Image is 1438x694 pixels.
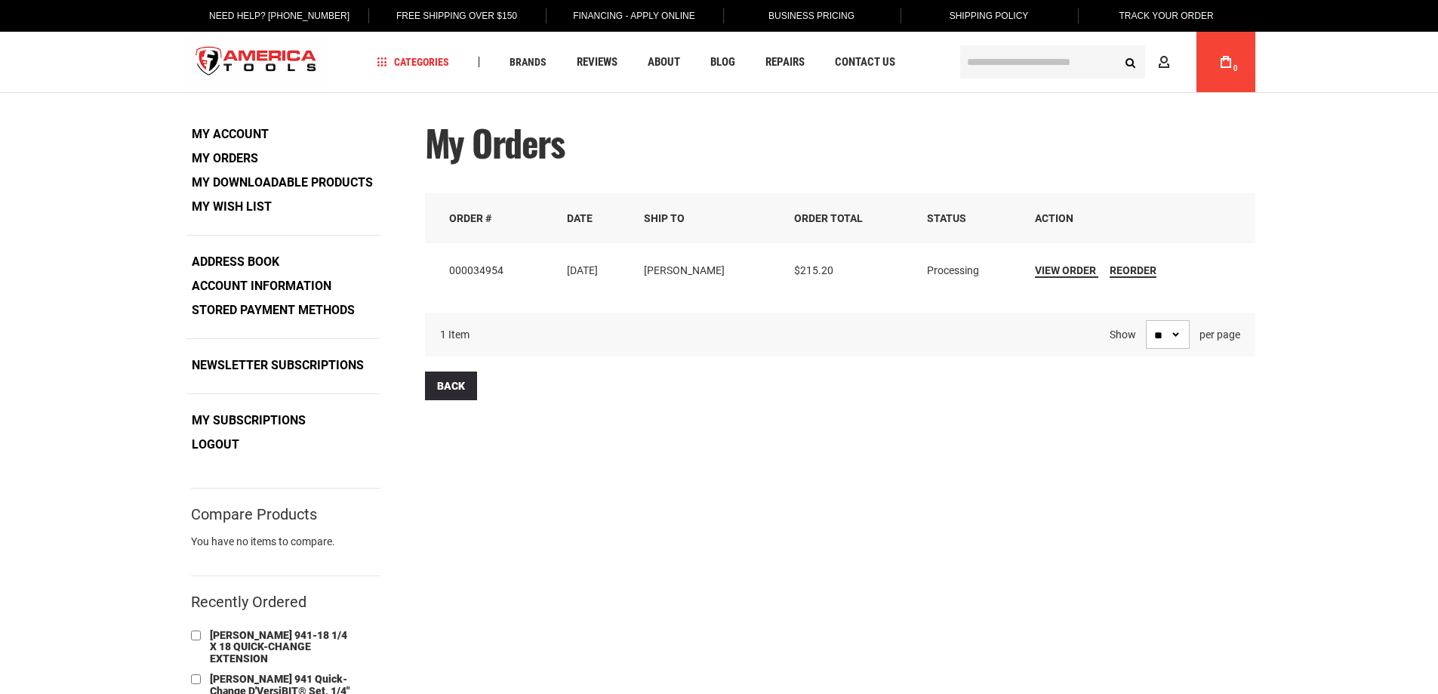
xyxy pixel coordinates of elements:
img: America Tools [183,34,330,91]
td: [DATE] [556,243,633,298]
a: Brands [503,52,553,72]
span: per page [1199,328,1240,341]
span: View Order [1035,264,1096,276]
strong: Recently Ordered [191,593,306,611]
a: My Downloadable Products [186,171,378,194]
a: Reviews [570,52,624,72]
a: 0 [1212,32,1240,92]
strong: Show [1110,328,1136,341]
a: My Account [186,123,274,146]
a: About [641,52,687,72]
th: Status [916,193,1024,243]
a: Newsletter Subscriptions [186,354,369,377]
span: About [648,57,680,68]
span: 1 Item [440,328,470,341]
button: Search [1116,48,1145,76]
strong: My Orders [186,147,263,170]
th: Action [1024,193,1255,243]
td: Processing [916,243,1024,298]
a: [PERSON_NAME] 941-18 1/4 X 18 QUICK-CHANGE EXTENSION [206,628,357,668]
a: Address Book [186,251,285,273]
strong: Compare Products [191,507,317,521]
a: Blog [704,52,742,72]
span: Categories [377,57,449,67]
span: Shipping Policy [950,11,1029,21]
td: 000034954 [425,243,556,298]
span: 0 [1233,64,1238,72]
a: Stored Payment Methods [186,299,360,322]
th: Date [556,193,633,243]
span: Back [437,380,465,392]
a: My Subscriptions [186,409,311,432]
span: Brands [510,57,547,67]
th: Ship To [633,193,784,243]
span: My Orders [425,116,565,169]
div: You have no items to compare. [191,534,380,564]
span: Reviews [577,57,617,68]
a: Logout [186,433,245,456]
span: Repairs [765,57,805,68]
a: Categories [370,52,456,72]
a: My Wish List [186,196,277,218]
span: Blog [710,57,735,68]
a: Contact Us [828,52,902,72]
span: Contact Us [835,57,895,68]
th: Order # [425,193,556,243]
a: View Order [1035,264,1098,278]
span: $215.20 [794,264,833,276]
th: Order Total [784,193,916,243]
a: Account Information [186,275,337,298]
a: Back [425,372,477,400]
span: [PERSON_NAME] 941-18 1/4 X 18 QUICK-CHANGE EXTENSION [210,629,347,665]
td: [PERSON_NAME] [633,243,784,298]
a: Reorder [1110,264,1156,278]
span: Reorder [1110,264,1156,276]
a: store logo [183,34,330,91]
a: Repairs [759,52,811,72]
